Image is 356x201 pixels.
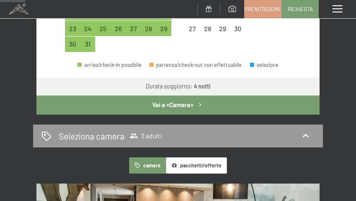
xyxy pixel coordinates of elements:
[156,5,171,21] div: Sun Mar 22 2026
[59,130,125,142] h2: Seleziona camera
[216,25,230,39] div: 29
[141,5,156,21] div: arrivo/check-in possibile
[142,25,155,39] div: 28
[111,21,126,36] div: Thu Mar 26 2026
[77,62,142,68] div: arrivo/check-in possibile
[146,82,211,91] div: Durata soggiorno:
[36,96,320,115] button: Vai a «Camera»
[80,37,95,52] div: arrivo/check-in possibile
[230,21,245,36] div: arrivo/check-in non effettuabile
[156,21,171,36] div: Sun Mar 29 2026
[80,5,95,21] div: arrivo/check-in possibile
[185,5,200,21] div: arrivo/check-in non effettuabile
[65,37,80,52] div: Mon Mar 30 2026
[126,5,141,21] div: arrivo/check-in possibile
[276,5,291,21] div: arrivo/check-in non effettuabile
[130,132,162,140] span: 2 adulti
[111,5,126,21] div: Thu Mar 19 2026
[141,21,156,36] div: arrivo/check-in possibile
[95,5,111,21] div: Wed Mar 18 2026
[95,5,111,21] div: arrivo/check-in possibile
[230,21,245,36] div: Thu Apr 30 2026
[95,21,111,36] div: Wed Mar 25 2026
[230,5,245,21] div: Thu Apr 23 2026
[200,5,215,21] div: Tue Apr 21 2026
[261,5,276,21] div: arrivo/check-in non effettuabile
[126,21,141,36] div: arrivo/check-in possibile
[282,0,318,18] a: Richiesta
[230,5,245,21] div: arrivo/check-in non effettuabile
[215,21,231,36] div: Wed Apr 29 2026
[66,25,79,39] div: 23
[111,5,126,21] div: arrivo/check-in possibile
[245,0,281,18] a: Prenotazione
[194,83,211,90] b: 4 notti
[201,25,214,39] div: 28
[288,5,313,13] span: Richiesta
[95,21,111,36] div: arrivo/check-in possibile
[80,37,95,52] div: Tue Mar 31 2026
[185,5,200,21] div: Mon Apr 20 2026
[250,62,279,68] div: selezione
[200,21,215,36] div: arrivo/check-in non effettuabile
[65,37,80,52] div: arrivo/check-in possibile
[96,25,110,39] div: 25
[126,5,141,21] div: Fri Mar 20 2026
[80,21,95,36] div: Tue Mar 24 2026
[66,41,79,54] div: 30
[245,5,261,21] div: arrivo/check-in non effettuabile
[81,41,94,54] div: 31
[200,21,215,36] div: Tue Apr 28 2026
[127,25,140,39] div: 27
[129,157,166,174] button: camere
[126,21,141,36] div: Fri Mar 27 2026
[215,5,231,21] div: Wed Apr 22 2026
[65,21,80,36] div: Mon Mar 23 2026
[80,5,95,21] div: Tue Mar 17 2026
[185,21,200,36] div: arrivo/check-in non effettuabile
[166,157,227,174] button: pacchetti/offerte
[245,5,261,21] div: Fri Apr 24 2026
[65,21,80,36] div: arrivo/check-in possibile
[65,5,80,21] div: arrivo/check-in possibile
[111,25,125,39] div: 26
[65,5,80,21] div: Mon Mar 16 2026
[156,5,171,21] div: arrivo/check-in possibile
[185,25,199,39] div: 27
[231,25,245,39] div: 30
[244,5,281,13] span: Prenotazione
[149,62,242,68] div: partenza/check-out non effettuabile
[141,5,156,21] div: Sat Mar 21 2026
[80,21,95,36] div: arrivo/check-in possibile
[111,21,126,36] div: arrivo/check-in possibile
[200,5,215,21] div: arrivo/check-in non effettuabile
[156,21,171,36] div: arrivo/check-in possibile
[157,25,171,39] div: 29
[185,21,200,36] div: Mon Apr 27 2026
[81,25,94,39] div: 24
[215,5,231,21] div: arrivo/check-in non effettuabile
[141,21,156,36] div: Sat Mar 28 2026
[261,5,276,21] div: Sat Apr 25 2026
[276,5,291,21] div: Sun Apr 26 2026
[215,21,231,36] div: arrivo/check-in non effettuabile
